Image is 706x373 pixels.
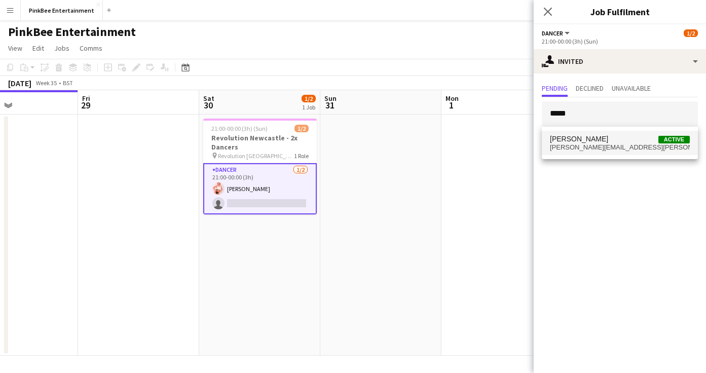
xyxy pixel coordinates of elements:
div: 1 Job [302,103,315,111]
span: Dancer [542,29,563,37]
span: Revolution [GEOGRAPHIC_DATA] [218,152,294,160]
p: Click on text input to invite a crew [534,135,706,152]
button: PinkBee Entertainment [21,1,103,20]
span: Edit [32,44,44,53]
span: Pending [542,85,568,92]
div: Invited [534,49,706,73]
span: Sun [324,94,337,103]
span: Comms [80,44,102,53]
span: 1/2 [294,125,309,132]
h3: Job Fulfilment [534,5,706,18]
div: [DATE] [8,78,31,88]
span: Candice Theasby [550,135,608,143]
a: View [4,42,26,55]
span: Active [658,136,690,143]
h1: PinkBee Entertainment [8,24,136,40]
span: View [8,44,22,53]
span: Sat [203,94,214,103]
span: Fri [82,94,90,103]
span: 31 [323,99,337,111]
app-job-card: 21:00-00:00 (3h) (Sun)1/2Revolution Newcastle - 2x Dancers Revolution [GEOGRAPHIC_DATA]1 RoleDanc... [203,119,317,214]
span: Jobs [54,44,69,53]
span: 30 [202,99,214,111]
span: Declined [576,85,604,92]
span: 1 Role [294,152,309,160]
a: Jobs [50,42,73,55]
a: Edit [28,42,48,55]
h3: Revolution Newcastle - 2x Dancers [203,133,317,152]
span: 1/2 [302,95,316,102]
span: 21:00-00:00 (3h) (Sun) [211,125,268,132]
span: 29 [81,99,90,111]
app-card-role: Dancer1/221:00-00:00 (3h)[PERSON_NAME] [203,163,317,214]
span: candice.louise.theasby@gmail.com [550,143,690,152]
div: BST [63,79,73,87]
span: Week 35 [33,79,59,87]
div: 21:00-00:00 (3h) (Sun) [542,38,698,45]
span: Mon [445,94,459,103]
button: Dancer [542,29,571,37]
span: 1/2 [684,29,698,37]
a: Comms [76,42,106,55]
span: 1 [444,99,459,111]
span: Unavailable [612,85,651,92]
